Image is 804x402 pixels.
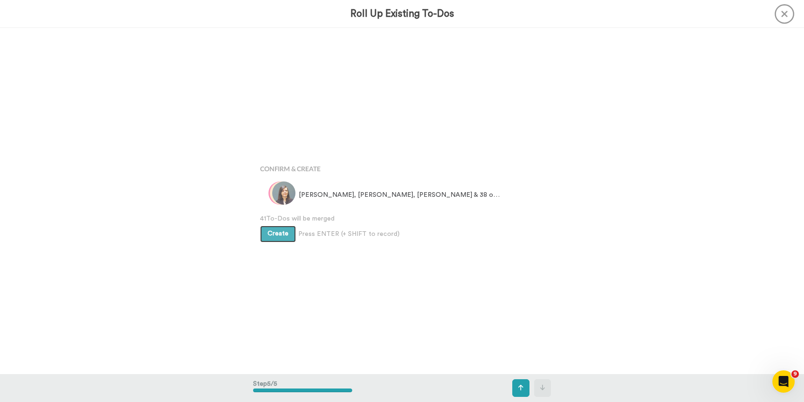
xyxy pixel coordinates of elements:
h3: Roll Up Existing To-Dos [350,8,454,19]
img: lp.png [270,181,293,205]
img: 9b354c53-25d1-4fc1-a2b2-bf14cf21b2ff.jpg [272,181,295,205]
span: Press ENTER (+ SHIFT to record) [298,229,400,239]
h4: Confirm & Create [260,165,544,172]
div: Step 5 / 5 [253,375,352,402]
img: ph.png [268,181,292,205]
span: 41 To-Dos will be merged [260,214,544,223]
span: 9 [791,370,799,378]
span: [PERSON_NAME], [PERSON_NAME], [PERSON_NAME] & 38 others [299,190,502,200]
button: Create [260,226,296,242]
span: Create [268,230,288,237]
iframe: Intercom live chat [772,370,795,393]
